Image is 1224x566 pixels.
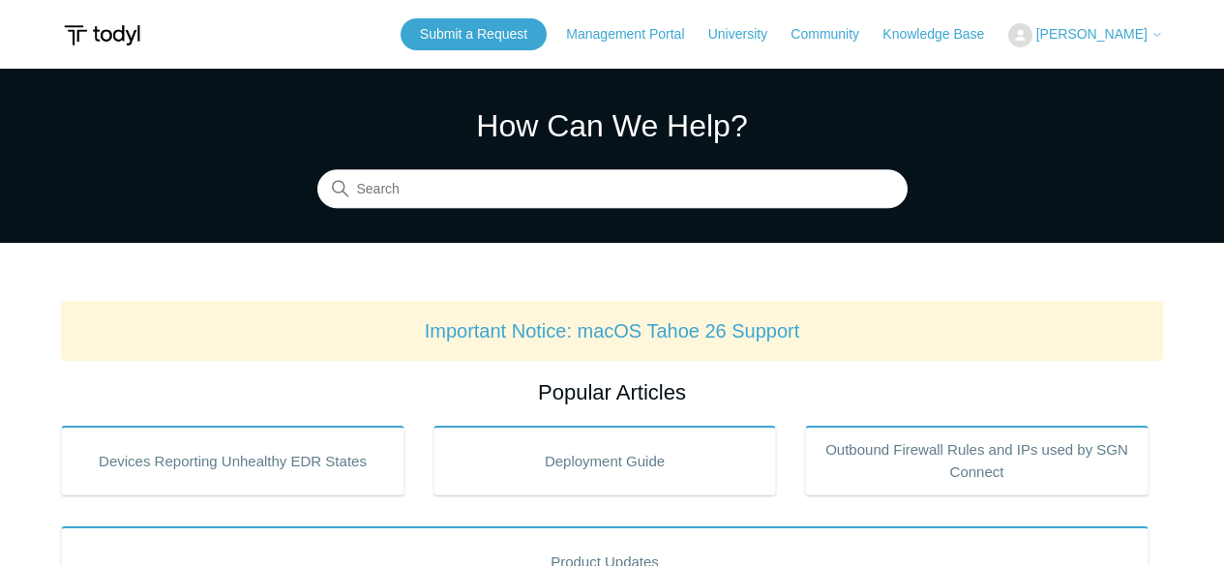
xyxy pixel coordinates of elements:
[317,170,908,209] input: Search
[566,24,703,45] a: Management Portal
[1008,23,1163,47] button: [PERSON_NAME]
[433,426,777,495] a: Deployment Guide
[882,24,1003,45] a: Knowledge Base
[61,376,1163,408] h2: Popular Articles
[317,103,908,149] h1: How Can We Help?
[61,17,143,53] img: Todyl Support Center Help Center home page
[401,18,547,50] a: Submit a Request
[708,24,787,45] a: University
[425,320,800,342] a: Important Notice: macOS Tahoe 26 Support
[1036,26,1148,42] span: [PERSON_NAME]
[791,24,879,45] a: Community
[805,426,1149,495] a: Outbound Firewall Rules and IPs used by SGN Connect
[61,426,404,495] a: Devices Reporting Unhealthy EDR States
